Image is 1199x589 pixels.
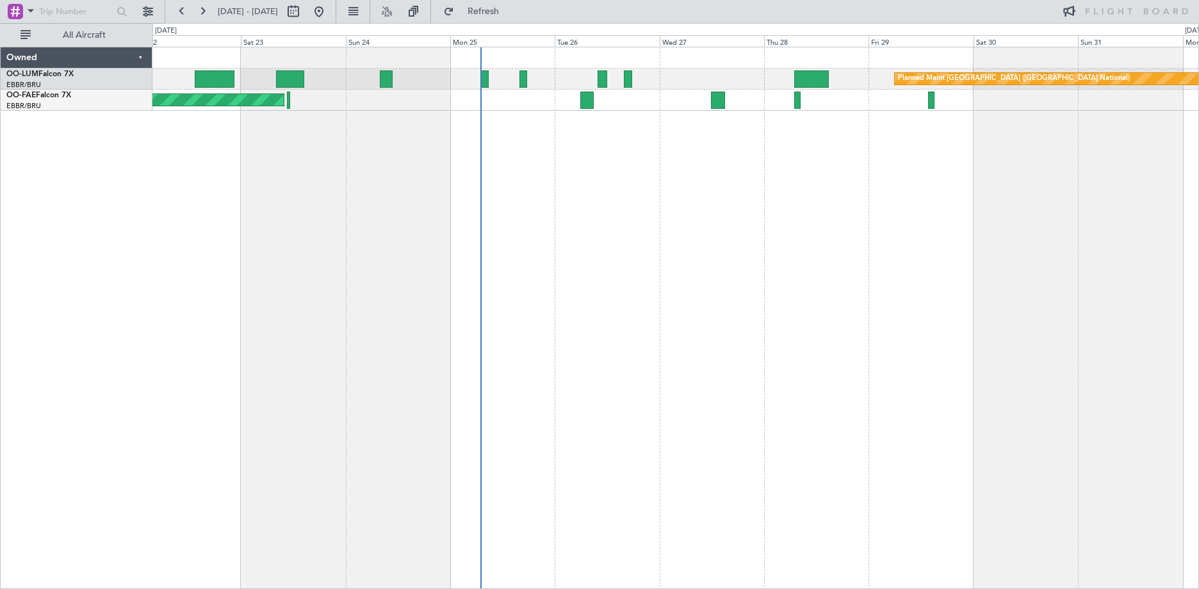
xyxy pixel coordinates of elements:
div: Sun 31 [1078,35,1182,47]
span: OO-LUM [6,70,38,78]
span: Refresh [457,7,510,16]
div: Thu 28 [764,35,869,47]
a: EBBR/BRU [6,101,41,111]
button: All Aircraft [14,25,139,45]
a: OO-LUMFalcon 7X [6,70,74,78]
div: Sat 23 [241,35,345,47]
div: Mon 25 [450,35,555,47]
div: Tue 26 [555,35,659,47]
span: All Aircraft [33,31,135,40]
a: EBBR/BRU [6,80,41,90]
div: Planned Maint [GEOGRAPHIC_DATA] ([GEOGRAPHIC_DATA] National) [898,69,1130,88]
div: Sat 30 [974,35,1078,47]
span: [DATE] - [DATE] [218,6,278,17]
div: Sun 24 [346,35,450,47]
button: Refresh [437,1,514,22]
div: Wed 27 [660,35,764,47]
input: Trip Number [39,2,113,21]
a: OO-FAEFalcon 7X [6,92,71,99]
span: OO-FAE [6,92,36,99]
div: Fri 22 [136,35,241,47]
div: [DATE] [155,26,177,36]
div: Fri 29 [869,35,973,47]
